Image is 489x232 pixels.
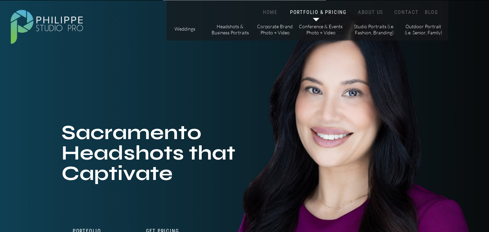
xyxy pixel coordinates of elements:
[423,9,440,16] a: BLOG
[211,23,249,35] a: Headshots & Business Portraits
[173,26,197,33] a: Weddings
[393,9,420,16] a: CONTACT
[256,9,285,16] a: HOME
[289,9,348,16] a: PORTFOLIO & PRICING
[351,23,397,35] a: Studio Portraits (i.e. Fashion, Branding)
[298,23,343,35] a: Conference & Events Photo + Video
[404,23,442,35] a: Outdoor Portrait (i.e. Senior, Family)
[256,23,294,35] a: Corporate Brand Photo + Video
[356,9,385,16] a: ABOUT US
[61,122,252,190] h1: Sacramento Headshots that Captivate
